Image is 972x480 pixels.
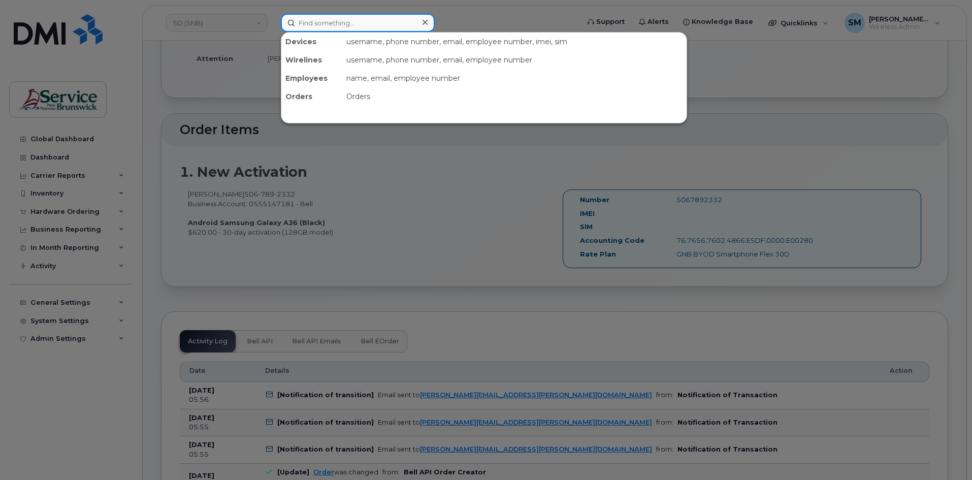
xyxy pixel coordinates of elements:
div: name, email, employee number [342,69,687,87]
div: username, phone number, email, employee number, imei, sim [342,33,687,51]
div: Wirelines [281,51,342,69]
div: Employees [281,69,342,87]
div: Devices [281,33,342,51]
div: Orders [342,87,687,106]
div: username, phone number, email, employee number [342,51,687,69]
div: Orders [281,87,342,106]
input: Find something... [281,14,435,32]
